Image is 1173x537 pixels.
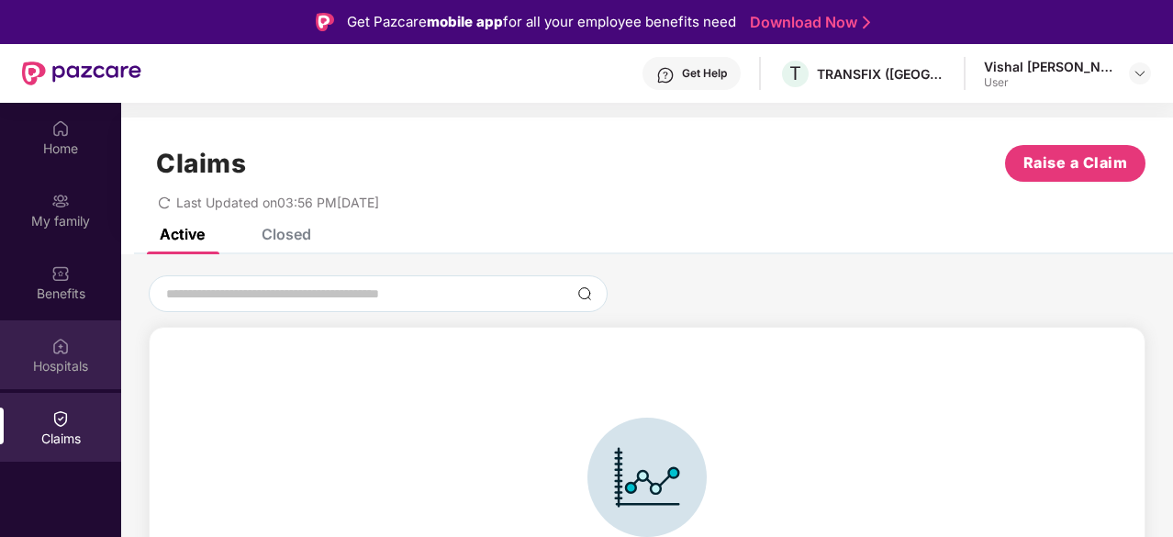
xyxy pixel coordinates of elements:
[789,62,801,84] span: T
[316,13,334,31] img: Logo
[427,13,503,30] strong: mobile app
[160,225,205,243] div: Active
[51,192,70,210] img: svg+xml;base64,PHN2ZyB3aWR0aD0iMjAiIGhlaWdodD0iMjAiIHZpZXdCb3g9IjAgMCAyMCAyMCIgZmlsbD0ibm9uZSIgeG...
[1133,66,1147,81] img: svg+xml;base64,PHN2ZyBpZD0iRHJvcGRvd24tMzJ4MzIiIHhtbG5zPSJodHRwOi8vd3d3LnczLm9yZy8yMDAwL3N2ZyIgd2...
[262,225,311,243] div: Closed
[984,58,1112,75] div: Vishal [PERSON_NAME]
[51,337,70,355] img: svg+xml;base64,PHN2ZyBpZD0iSG9zcGl0YWxzIiB4bWxucz0iaHR0cDovL3d3dy53My5vcmcvMjAwMC9zdmciIHdpZHRoPS...
[817,65,945,83] div: TRANSFIX ([GEOGRAPHIC_DATA]) PRIVATE LIMITED
[51,264,70,283] img: svg+xml;base64,PHN2ZyBpZD0iQmVuZWZpdHMiIHhtbG5zPSJodHRwOi8vd3d3LnczLm9yZy8yMDAwL3N2ZyIgd2lkdGg9Ij...
[656,66,675,84] img: svg+xml;base64,PHN2ZyBpZD0iSGVscC0zMngzMiIgeG1sbnM9Imh0dHA6Ly93d3cudzMub3JnLzIwMDAvc3ZnIiB3aWR0aD...
[1023,151,1128,174] span: Raise a Claim
[750,13,865,32] a: Download Now
[22,62,141,85] img: New Pazcare Logo
[51,119,70,138] img: svg+xml;base64,PHN2ZyBpZD0iSG9tZSIgeG1sbnM9Imh0dHA6Ly93d3cudzMub3JnLzIwMDAvc3ZnIiB3aWR0aD0iMjAiIG...
[577,286,592,301] img: svg+xml;base64,PHN2ZyBpZD0iU2VhcmNoLTMyeDMyIiB4bWxucz0iaHR0cDovL3d3dy53My5vcmcvMjAwMC9zdmciIHdpZH...
[51,409,70,428] img: svg+xml;base64,PHN2ZyBpZD0iQ2xhaW0iIHhtbG5zPSJodHRwOi8vd3d3LnczLm9yZy8yMDAwL3N2ZyIgd2lkdGg9IjIwIi...
[347,11,736,33] div: Get Pazcare for all your employee benefits need
[1005,145,1145,182] button: Raise a Claim
[682,66,727,81] div: Get Help
[587,418,707,537] img: svg+xml;base64,PHN2ZyBpZD0iSWNvbl9DbGFpbSIgZGF0YS1uYW1lPSJJY29uIENsYWltIiB4bWxucz0iaHR0cDovL3d3dy...
[984,75,1112,90] div: User
[176,195,379,210] span: Last Updated on 03:56 PM[DATE]
[156,148,246,179] h1: Claims
[158,195,171,210] span: redo
[863,13,870,32] img: Stroke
